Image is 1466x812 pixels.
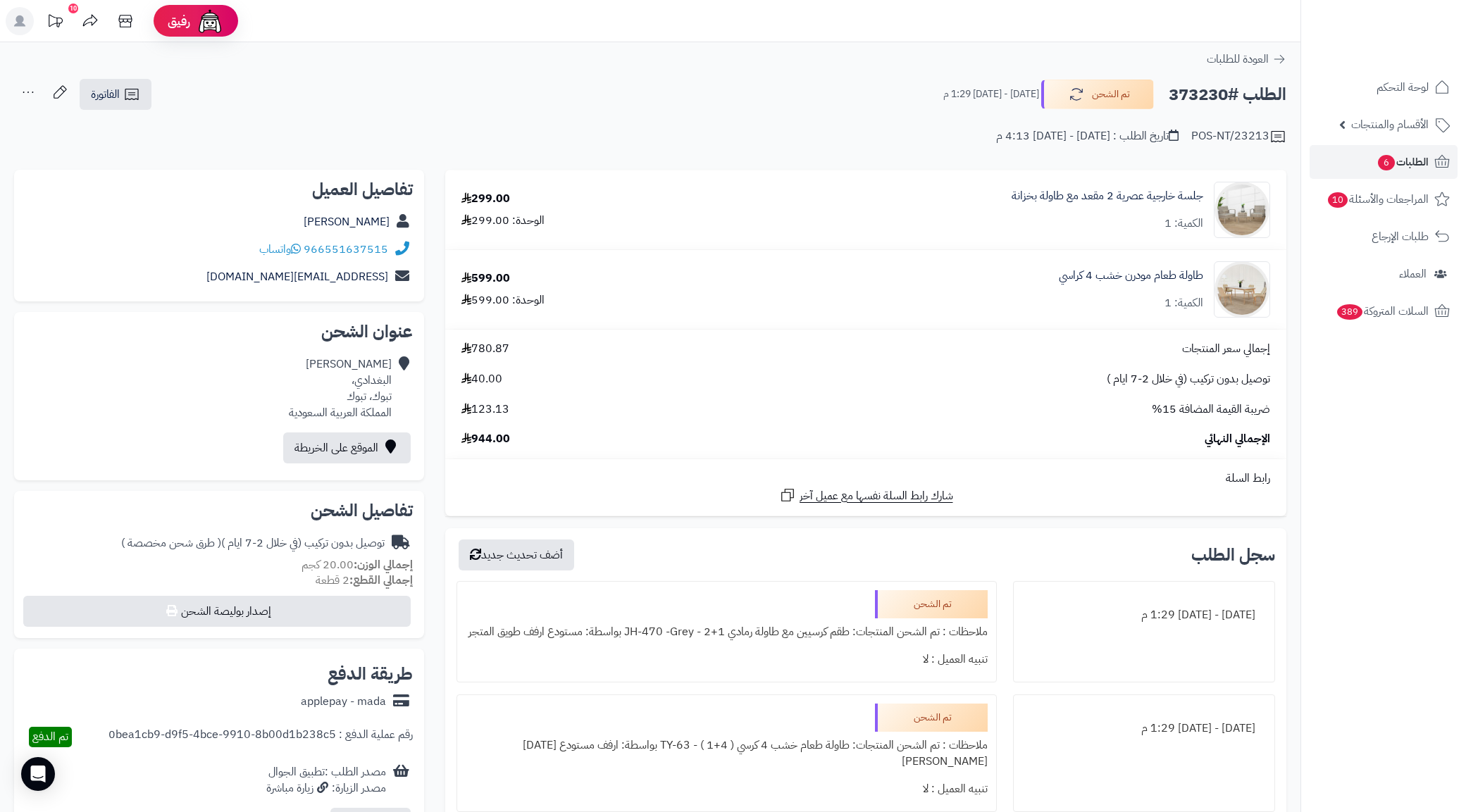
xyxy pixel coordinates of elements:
div: الكمية: 1 [1164,295,1203,311]
div: ملاحظات : تم الشحن المنتجات: طاولة طعام خشب 4 كرسي ( 4+1 ) - TY-63 بواسطة: ارفف مستودع [DATE][PER... [466,732,988,775]
button: أضف تحديث جديد [459,539,574,570]
a: تحديثات المنصة [37,7,73,39]
div: تم الشحن [875,590,988,618]
span: 40.00 [461,371,502,387]
a: جلسة خارجية عصرية 2 مقعد مع طاولة بخزانة [1012,188,1203,204]
span: 123.13 [461,401,509,418]
a: واتساب [259,241,301,258]
span: العملاء [1399,264,1427,284]
strong: إجمالي الوزن: [354,556,413,573]
div: Open Intercom Messenger [21,757,55,791]
span: الطلبات [1377,152,1429,172]
small: 20.00 كجم [302,556,413,573]
div: [DATE] - [DATE] 1:29 م [1022,601,1266,629]
a: [PERSON_NAME] [304,213,390,230]
span: السلات المتروكة [1336,301,1429,321]
a: العودة للطلبات [1207,51,1286,68]
div: 599.00 [461,270,510,287]
a: 966551637515 [304,241,388,258]
div: رقم عملية الدفع : 0bea1cb9-d9f5-4bce-9910-8b00d1b238c5 [108,727,413,747]
a: المراجعات والأسئلة10 [1310,182,1458,216]
a: الموقع على الخريطة [283,432,411,463]
div: [DATE] - [DATE] 1:29 م [1022,715,1266,742]
h2: تفاصيل الشحن [25,502,413,519]
span: 10 [1328,192,1348,208]
img: 1752407608-1-90x90.jpg [1215,182,1269,238]
div: مصدر الزيارة: زيارة مباشرة [266,780,386,797]
span: الفاتورة [91,86,120,103]
span: تم الدفع [32,728,68,745]
img: 1752667706-1-90x90.jpg [1215,261,1269,318]
a: السلات المتروكة389 [1310,294,1458,328]
button: إصدار بوليصة الشحن [23,596,411,627]
a: لوحة التحكم [1310,70,1458,104]
div: توصيل بدون تركيب (في خلال 2-7 ايام ) [121,535,385,551]
h2: طريقة الدفع [328,666,413,682]
span: الأقسام والمنتجات [1351,115,1429,135]
a: طاولة طعام مودرن خشب 4 كراسي [1059,268,1203,284]
a: العملاء [1310,257,1458,291]
span: الإجمالي النهائي [1205,431,1270,447]
h2: عنوان الشحن [25,323,413,340]
div: مصدر الطلب :تطبيق الجوال [266,764,386,797]
div: [PERSON_NAME] البغدادي، تبوك، تبوك المملكة العربية السعودية [289,356,392,420]
span: لوحة التحكم [1377,77,1429,97]
div: تم الشحن [875,704,988,732]
div: الكمية: 1 [1164,216,1203,232]
div: 10 [68,4,78,13]
div: تاريخ الطلب : [DATE] - [DATE] 4:13 م [996,128,1179,144]
span: شارك رابط السلة نفسها مع عميل آخر [800,488,953,504]
span: إجمالي سعر المنتجات [1182,341,1270,357]
span: 944.00 [461,431,510,447]
span: رفيق [168,13,190,30]
strong: إجمالي القطع: [349,572,413,589]
button: تم الشحن [1041,80,1154,109]
a: الفاتورة [80,79,151,110]
span: المراجعات والأسئلة [1327,189,1429,209]
span: 780.87 [461,341,509,357]
span: ( طرق شحن مخصصة ) [121,535,221,551]
span: توصيل بدون تركيب (في خلال 2-7 ايام ) [1107,371,1270,387]
div: الوحدة: 599.00 [461,292,545,308]
h2: تفاصيل العميل [25,181,413,198]
small: 2 قطعة [316,572,413,589]
span: العودة للطلبات [1207,51,1269,68]
span: 389 [1337,304,1362,320]
a: الطلبات6 [1310,145,1458,179]
div: applepay - mada [301,694,386,710]
h3: سجل الطلب [1191,546,1275,563]
span: 6 [1378,155,1395,170]
div: 299.00 [461,191,510,207]
div: ملاحظات : تم الشحن المنتجات: طقم كرسيين مع طاولة رمادي 1+2 - JH-470 -Grey بواسطة: مستودع ارفف طوي... [466,618,988,646]
a: طلبات الإرجاع [1310,220,1458,254]
a: شارك رابط السلة نفسها مع عميل آخر [779,487,953,504]
div: POS-NT/23213 [1191,128,1286,145]
div: تنبيه العميل : لا [466,775,988,803]
a: [EMAIL_ADDRESS][DOMAIN_NAME] [206,268,388,285]
span: ضريبة القيمة المضافة 15% [1152,401,1270,418]
small: [DATE] - [DATE] 1:29 م [943,87,1039,101]
div: تنبيه العميل : لا [466,646,988,673]
div: رابط السلة [451,470,1281,487]
img: ai-face.png [196,7,224,35]
h2: الطلب #373230 [1169,80,1286,109]
div: الوحدة: 299.00 [461,213,545,229]
span: طلبات الإرجاع [1372,227,1429,246]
